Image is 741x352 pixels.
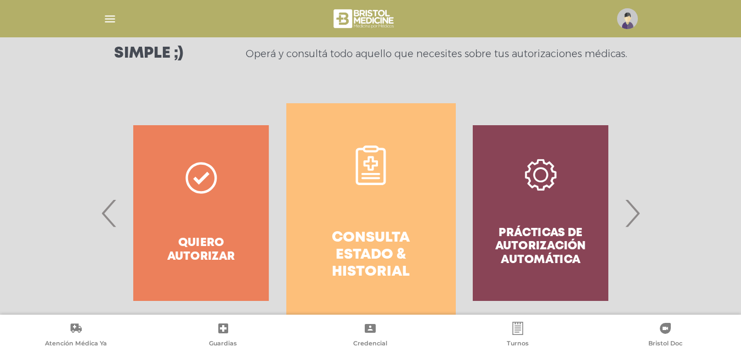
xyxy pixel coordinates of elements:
[306,230,436,281] h4: Consulta estado & historial
[150,322,297,350] a: Guardias
[507,339,529,349] span: Turnos
[99,183,120,243] span: Previous
[332,5,397,32] img: bristol-medicine-blanco.png
[45,339,107,349] span: Atención Médica Ya
[648,339,682,349] span: Bristol Doc
[286,103,456,323] a: Consulta estado & historial
[591,322,739,350] a: Bristol Doc
[114,46,183,62] h3: Simple ;)
[103,12,117,26] img: Cober_menu-lines-white.svg
[2,322,150,350] a: Atención Médica Ya
[297,322,444,350] a: Credencial
[209,339,237,349] span: Guardias
[444,322,592,350] a: Turnos
[621,183,643,243] span: Next
[353,339,387,349] span: Credencial
[246,47,627,60] p: Operá y consultá todo aquello que necesites sobre tus autorizaciones médicas.
[617,8,638,29] img: profile-placeholder.svg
